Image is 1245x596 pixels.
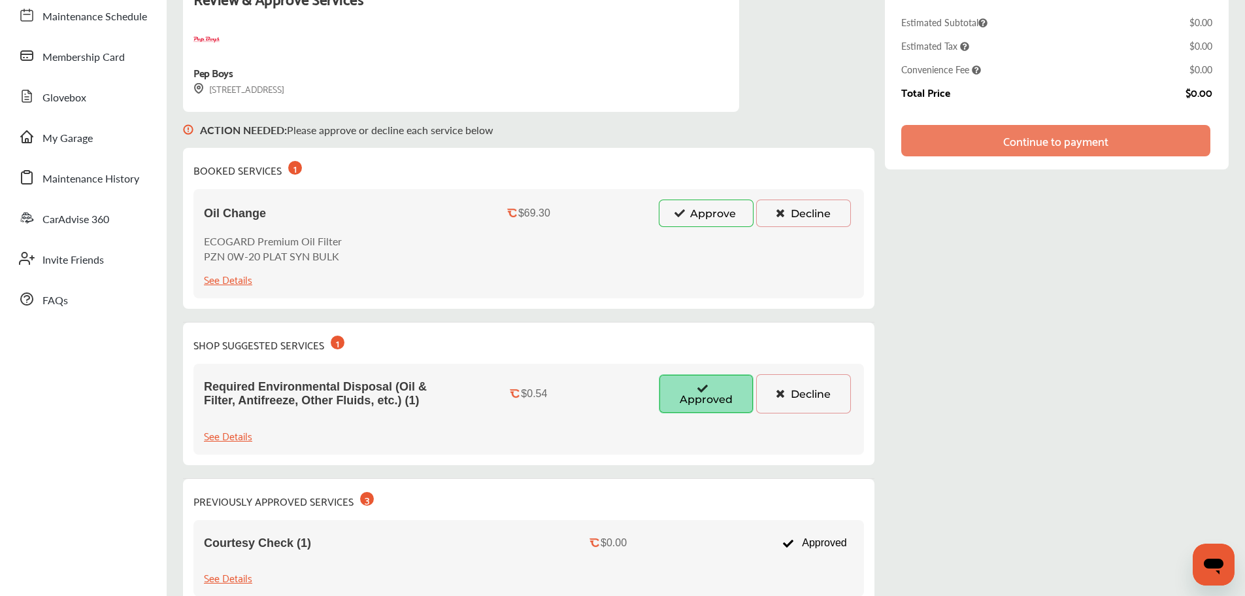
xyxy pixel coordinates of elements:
span: Invite Friends [42,252,104,269]
a: Glovebox [12,79,154,113]
div: Continue to payment [1003,134,1108,147]
img: logo-pepboys.png [193,27,220,53]
div: See Details [204,427,252,444]
a: Invite Friends [12,241,154,275]
div: 3 [360,492,374,506]
span: Oil Change [204,207,266,220]
div: SHOP SUGGESTED SERVICES [193,333,344,353]
span: Maintenance History [42,171,139,188]
span: Courtesy Check (1) [204,536,311,550]
a: FAQs [12,282,154,316]
span: Estimated Tax [901,39,969,52]
span: FAQs [42,292,68,309]
div: $0.54 [521,388,547,400]
button: Decline [756,374,851,413]
a: My Garage [12,120,154,154]
div: Pep Boys [193,63,233,81]
div: Total Price [901,86,950,98]
button: Approved [659,374,754,413]
span: Convenience Fee [901,63,981,76]
img: svg+xml;base64,PHN2ZyB3aWR0aD0iMTYiIGhlaWdodD0iMTciIHZpZXdCb3g9IjAgMCAxNiAxNyIgZmlsbD0ibm9uZSIgeG... [193,83,204,94]
span: Maintenance Schedule [42,9,147,26]
div: Approved [775,531,853,555]
p: PZN 0W-20 PLAT SYN BULK [204,249,342,264]
div: $0.00 [1189,63,1212,76]
b: ACTION NEEDED : [200,122,287,137]
div: $0.00 [1189,39,1212,52]
div: 1 [288,161,302,175]
span: Glovebox [42,90,86,107]
a: Maintenance History [12,160,154,194]
span: Required Environmental Disposal (Oil & Filter, Antifreeze, Other Fluids, etc.) (1) [204,380,459,408]
div: $0.00 [1189,16,1212,29]
img: svg+xml;base64,PHN2ZyB3aWR0aD0iMTYiIGhlaWdodD0iMTciIHZpZXdCb3g9IjAgMCAxNiAxNyIgZmlsbD0ibm9uZSIgeG... [183,112,193,148]
div: $0.00 [601,537,627,549]
iframe: Button to launch messaging window [1193,544,1235,586]
span: My Garage [42,130,93,147]
p: Please approve or decline each service below [200,122,493,137]
div: BOOKED SERVICES [193,158,302,179]
span: Membership Card [42,49,125,66]
p: ECOGARD Premium Oil Filter [204,234,342,249]
a: Membership Card [12,39,154,73]
button: Decline [756,200,851,227]
div: $0.00 [1186,86,1212,98]
div: PREVIOUSLY APPROVED SERVICES [193,489,374,510]
div: 1 [331,336,344,349]
button: Approve [659,200,754,227]
span: CarAdvise 360 [42,211,109,228]
span: Estimated Subtotal [901,16,988,29]
a: CarAdvise 360 [12,201,154,235]
div: [STREET_ADDRESS] [193,81,284,96]
div: See Details [204,569,252,586]
div: See Details [204,270,252,288]
div: $69.30 [518,207,550,219]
